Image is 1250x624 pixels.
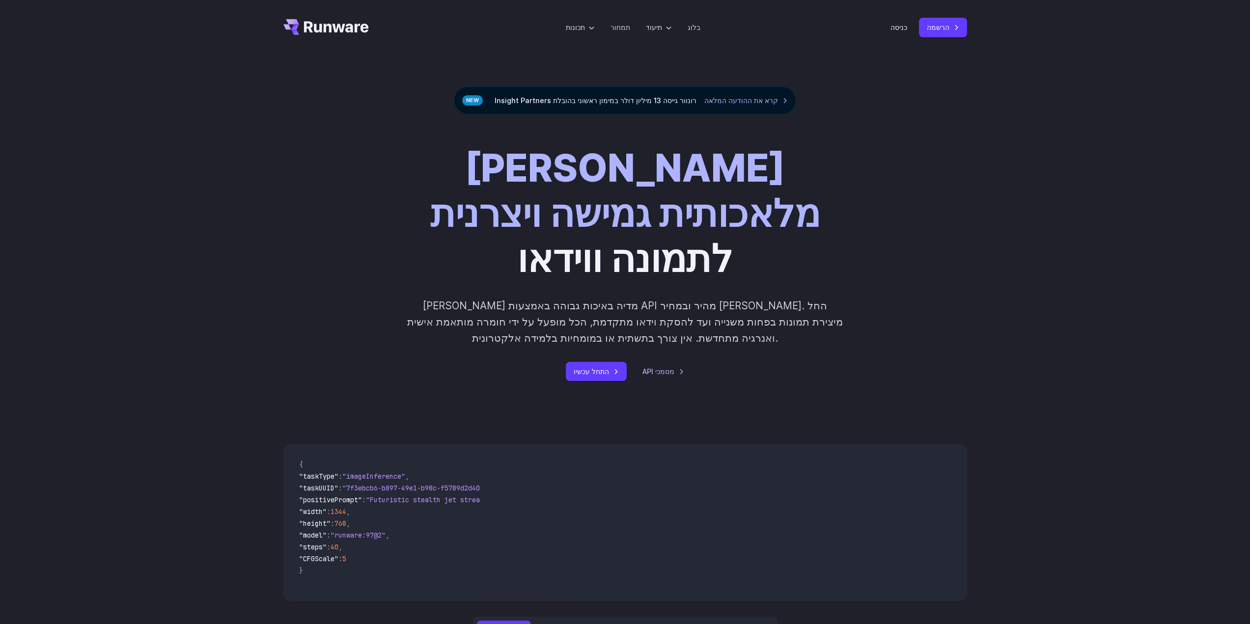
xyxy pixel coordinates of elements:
[704,96,778,105] font: קרא את ההודעה המלאה
[338,472,342,481] span: :
[299,554,338,563] span: "CFGScale"
[338,543,342,551] span: ,
[688,22,700,33] a: בלוג
[299,484,338,492] span: "taskUUID"
[919,18,967,37] a: הרשמה
[688,23,700,31] font: בלוג
[890,23,907,31] font: כניסה
[642,366,684,377] a: מסמכי API
[327,543,331,551] span: :
[927,23,949,31] font: הרשמה
[704,95,788,106] a: קרא את ההודעה המלאה
[342,484,492,492] span: "7f3ebcb6-b897-49e1-b98c-f5789d2d40d7"
[642,367,674,376] font: מסמכי API
[890,22,907,33] a: כניסה
[386,531,389,540] span: ,
[566,362,627,381] a: התחל עכשיו
[299,472,338,481] span: "taskType"
[299,519,331,528] span: "height"
[338,484,342,492] span: :
[574,367,609,376] font: התחל עכשיו
[327,531,331,540] span: :
[299,460,303,469] span: {
[331,507,346,516] span: 1344
[299,543,327,551] span: "steps"
[611,22,630,33] a: תמחור
[362,495,366,504] span: :
[342,472,405,481] span: "imageInference"
[331,543,338,551] span: 40
[331,519,334,528] span: :
[366,495,723,504] span: "Futuristic stealth jet streaking through a neon-lit cityscape with glowing purple exhaust"
[646,23,662,31] font: תיעוד
[331,531,386,540] span: "runware:97@2"
[299,531,327,540] span: "model"
[299,495,362,504] span: "positivePrompt"
[299,507,327,516] span: "width"
[407,299,843,345] font: [PERSON_NAME] מדיה באיכות גבוהה באמצעות API מהיר ובמחיר [PERSON_NAME]. החל מיצירת תמונות בפחות מש...
[405,472,409,481] span: ,
[495,96,696,105] font: רונוור גייסה 13 מיליון דולר במימון ראשוני בהובלת Insight Partners
[334,519,346,528] span: 768
[611,23,630,31] font: תמחור
[342,554,346,563] span: 5
[299,566,303,575] span: }
[517,236,733,281] font: לתמונה ווידאו
[346,507,350,516] span: ,
[346,519,350,528] span: ,
[338,554,342,563] span: :
[430,145,820,236] font: [PERSON_NAME] מלאכותית גמישה ויצרנית
[327,507,331,516] span: :
[566,23,585,31] font: תכונות
[283,19,369,35] a: עבור אל /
